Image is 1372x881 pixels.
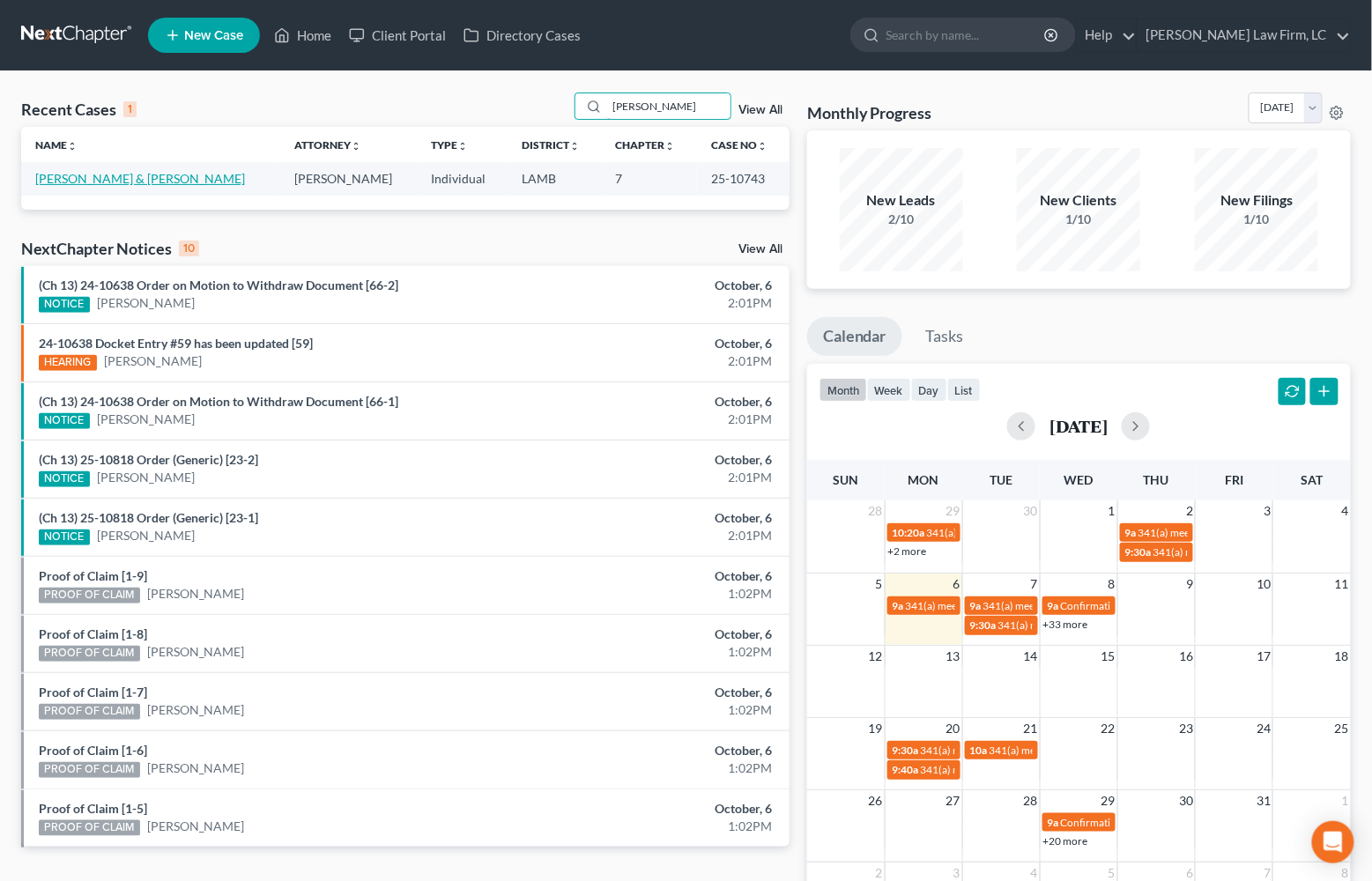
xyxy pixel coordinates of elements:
span: 29 [1100,790,1117,811]
div: NOTICE [39,529,90,545]
span: 341(a) meeting for [PERSON_NAME] [921,744,1091,757]
span: 9a [1048,599,1059,612]
span: 22 [1100,718,1117,739]
div: October, 6 [539,451,772,469]
a: Help [1077,19,1136,51]
span: 341(a) meeting for [PERSON_NAME] [921,763,1091,776]
a: Typeunfold_more [432,138,469,152]
span: 14 [1022,646,1040,667]
a: [PERSON_NAME] [104,352,202,370]
div: New Filings [1195,190,1318,211]
td: [PERSON_NAME] [280,162,418,195]
button: month [819,378,867,402]
span: 10:20a [893,526,925,539]
a: (Ch 13) 25-10818 Order (Generic) [23-2] [39,452,258,467]
span: 13 [945,646,962,667]
span: 341(a) meeting for [PERSON_NAME] [983,599,1153,612]
i: unfold_more [757,141,768,152]
div: PROOF OF CLAIM [39,762,140,778]
span: 8 [1107,574,1117,595]
span: 9a [1048,816,1059,829]
span: 25 [1333,718,1351,739]
span: 341(a) meeting for [PERSON_NAME] [1138,526,1309,539]
div: October, 6 [539,509,772,527]
div: 2:01PM [539,411,772,428]
div: 1:02PM [539,759,772,777]
div: 2:01PM [539,469,772,486]
div: 2:01PM [539,352,772,370]
div: NOTICE [39,297,90,313]
div: PROOF OF CLAIM [39,646,140,662]
span: 1 [1340,790,1351,811]
span: 6 [952,574,962,595]
span: 20 [945,718,962,739]
a: Proof of Claim [1-7] [39,685,147,700]
a: Nameunfold_more [35,138,78,152]
div: October, 6 [539,626,772,643]
span: 28 [867,500,885,522]
a: Attorneyunfold_more [294,138,361,152]
a: [PERSON_NAME] [97,411,195,428]
td: Individual [418,162,508,195]
i: unfold_more [351,141,361,152]
span: 9:30a [970,618,997,632]
span: Sun [833,472,858,487]
span: 3 [1262,500,1272,522]
span: 11 [1333,574,1351,595]
a: 24-10638 Docket Entry #59 has been updated [59] [39,336,313,351]
div: October, 6 [539,393,772,411]
span: 2 [1184,500,1195,522]
input: Search by name... [607,93,730,119]
div: 1/10 [1017,211,1140,228]
span: 9:30a [893,744,919,757]
a: +20 more [1043,834,1088,848]
a: View All [738,104,782,116]
i: unfold_more [665,141,676,152]
a: [PERSON_NAME] [97,469,195,486]
span: 15 [1100,646,1117,667]
span: New Case [184,29,243,42]
a: Tasks [910,317,980,356]
div: 1:02PM [539,585,772,603]
a: Proof of Claim [1-5] [39,801,147,816]
div: NOTICE [39,413,90,429]
a: Chapterunfold_more [616,138,676,152]
span: 19 [867,718,885,739]
span: 341(a) meeting for [PERSON_NAME] [990,744,1160,757]
span: 10 [1255,574,1272,595]
div: 2:01PM [539,294,772,312]
div: NextChapter Notices [21,238,199,259]
span: 17 [1255,646,1272,667]
a: [PERSON_NAME] [147,585,245,603]
a: Proof of Claim [1-8] [39,626,147,641]
a: [PERSON_NAME] [147,643,245,661]
div: PROOF OF CLAIM [39,820,140,836]
i: unfold_more [569,141,580,152]
span: 9a [1125,526,1137,539]
h2: [DATE] [1049,417,1108,435]
a: [PERSON_NAME] [97,527,195,544]
a: [PERSON_NAME] Law Firm, LC [1138,19,1350,51]
div: 1:02PM [539,818,772,835]
span: 18 [1333,646,1351,667]
div: New Clients [1017,190,1140,211]
a: Directory Cases [455,19,590,51]
span: Thu [1144,472,1169,487]
span: 16 [1177,646,1195,667]
a: [PERSON_NAME] [97,294,195,312]
div: PROOF OF CLAIM [39,704,140,720]
span: 341(a) meeting for [PERSON_NAME] & [PERSON_NAME] [998,618,1262,632]
div: Recent Cases [21,99,137,120]
a: (Ch 13) 24-10638 Order on Motion to Withdraw Document [66-2] [39,278,398,292]
div: 1:02PM [539,701,772,719]
div: New Leads [840,190,963,211]
button: week [867,378,911,402]
span: Sat [1301,472,1323,487]
td: LAMB [508,162,602,195]
a: Districtunfold_more [522,138,580,152]
span: 9a [893,599,904,612]
span: 26 [867,790,885,811]
span: Fri [1225,472,1243,487]
span: 31 [1255,790,1272,811]
a: [PERSON_NAME] [147,701,245,719]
